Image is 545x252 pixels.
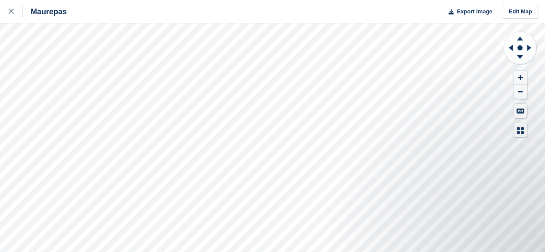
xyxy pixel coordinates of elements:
[503,5,538,19] a: Edit Map
[514,123,527,137] button: Map Legend
[23,6,67,17] div: Maurepas
[514,104,527,118] button: Keyboard Shortcuts
[443,5,492,19] button: Export Image
[514,85,527,99] button: Zoom Out
[514,71,527,85] button: Zoom In
[457,7,492,16] span: Export Image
